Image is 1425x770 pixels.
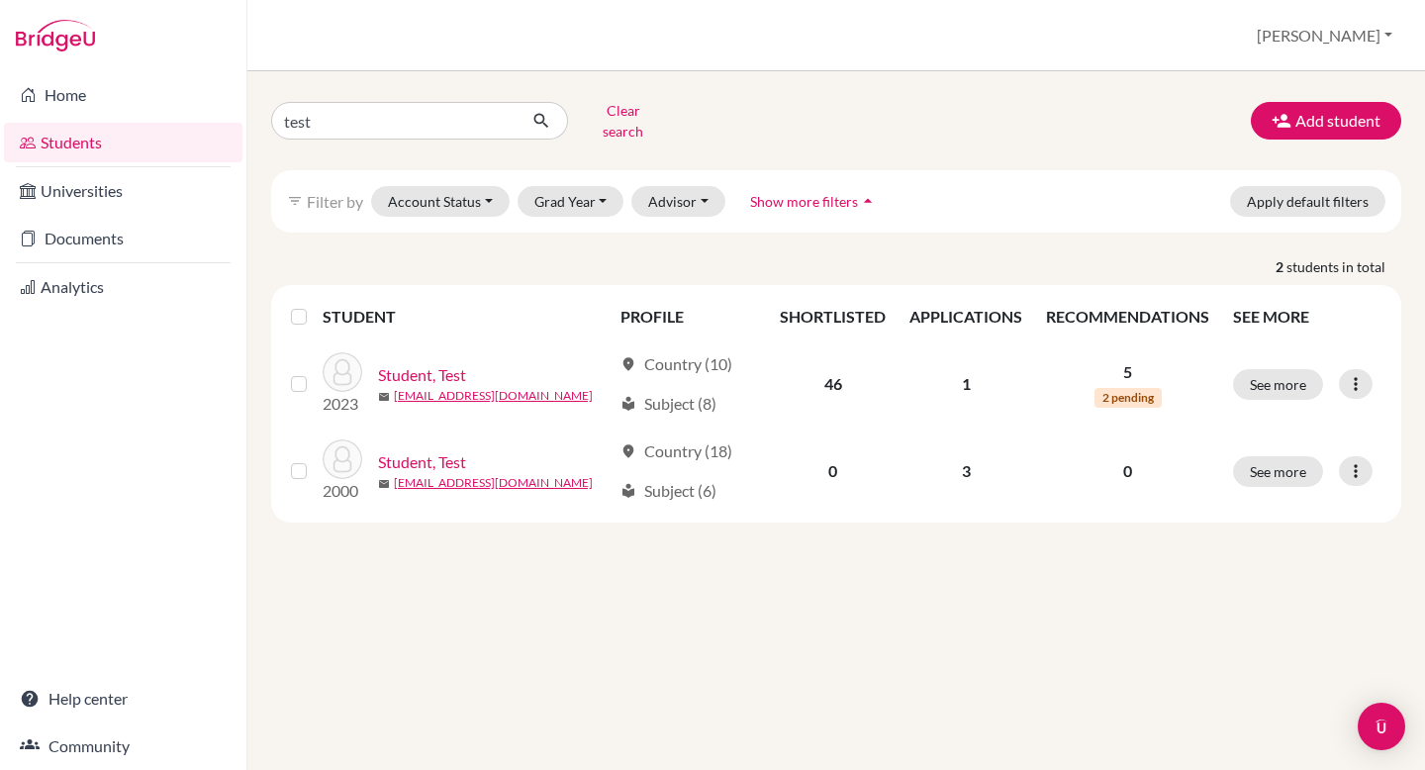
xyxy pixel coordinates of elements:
td: 3 [898,428,1034,515]
a: [EMAIL_ADDRESS][DOMAIN_NAME] [394,387,593,405]
a: Student, Test [378,363,466,387]
a: [EMAIL_ADDRESS][DOMAIN_NAME] [394,474,593,492]
img: Student, Test [323,439,362,479]
p: 5 [1046,360,1209,384]
i: filter_list [287,193,303,209]
a: Analytics [4,267,242,307]
strong: 2 [1276,256,1286,277]
a: Help center [4,679,242,719]
th: STUDENT [323,293,609,340]
button: See more [1233,369,1323,400]
div: Subject (6) [620,479,716,503]
div: Country (18) [620,439,732,463]
p: 2023 [323,392,362,416]
button: Apply default filters [1230,186,1385,217]
span: local_library [620,483,636,499]
a: Home [4,75,242,115]
th: SEE MORE [1221,293,1393,340]
button: Add student [1251,102,1401,140]
img: Student, Test [323,352,362,392]
input: Find student by name... [271,102,517,140]
button: Advisor [631,186,725,217]
a: Student, Test [378,450,466,474]
button: Show more filtersarrow_drop_up [733,186,895,217]
div: Open Intercom Messenger [1358,703,1405,750]
span: location_on [620,443,636,459]
th: APPLICATIONS [898,293,1034,340]
span: location_on [620,356,636,372]
p: 0 [1046,459,1209,483]
a: Students [4,123,242,162]
span: local_library [620,396,636,412]
span: mail [378,478,390,490]
a: Community [4,726,242,766]
span: Filter by [307,192,363,211]
p: 2000 [323,479,362,503]
span: students in total [1286,256,1401,277]
div: Country (10) [620,352,732,376]
td: 1 [898,340,1034,428]
th: RECOMMENDATIONS [1034,293,1221,340]
a: Documents [4,219,242,258]
button: Clear search [568,95,678,146]
button: [PERSON_NAME] [1248,17,1401,54]
button: Account Status [371,186,510,217]
button: See more [1233,456,1323,487]
th: SHORTLISTED [768,293,898,340]
button: Grad Year [518,186,624,217]
td: 46 [768,340,898,428]
span: 2 pending [1094,388,1162,408]
span: mail [378,391,390,403]
th: PROFILE [609,293,768,340]
img: Bridge-U [16,20,95,51]
td: 0 [768,428,898,515]
span: Show more filters [750,193,858,210]
i: arrow_drop_up [858,191,878,211]
div: Subject (8) [620,392,716,416]
a: Universities [4,171,242,211]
